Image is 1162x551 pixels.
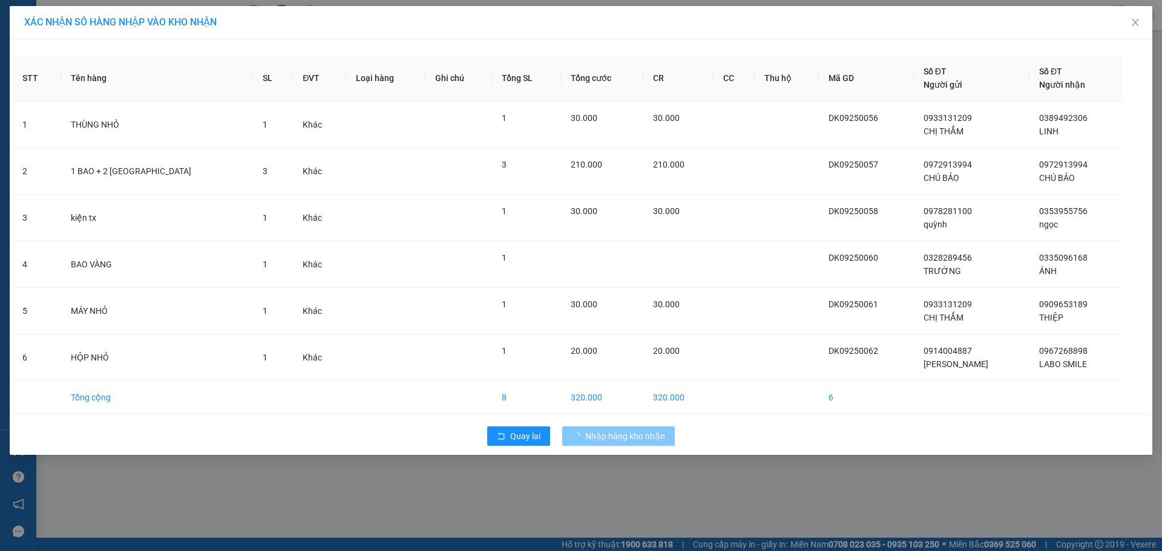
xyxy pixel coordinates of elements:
[924,359,988,369] span: [PERSON_NAME]
[571,206,597,216] span: 30.000
[502,206,507,216] span: 1
[13,55,61,102] th: STT
[502,160,507,169] span: 3
[829,346,878,356] span: DK09250062
[924,160,972,169] span: 0972913994
[755,55,819,102] th: Thu hộ
[571,346,597,356] span: 20.000
[61,102,254,148] td: THÙNG NHỎ
[293,195,346,241] td: Khác
[502,346,507,356] span: 1
[13,195,61,241] td: 3
[1039,67,1062,76] span: Số ĐT
[61,288,254,334] td: MÁY NHỎ
[487,426,550,446] button: rollbackQuay lại
[829,253,878,262] span: DK09250060
[1039,80,1085,90] span: Người nhận
[13,241,61,288] td: 4
[1039,313,1063,322] span: THIỆP
[1039,359,1087,369] span: LABO SMILE
[1039,113,1088,123] span: 0389492306
[263,353,268,362] span: 1
[924,253,972,262] span: 0328289456
[571,113,597,123] span: 30.000
[502,253,507,262] span: 1
[425,55,492,102] th: Ghi chú
[61,381,254,414] td: Tổng cộng
[653,299,680,309] span: 30.000
[263,259,268,269] span: 1
[497,432,505,442] span: rollback
[924,266,961,276] span: TRƯỜNG
[653,346,680,356] span: 20.000
[585,429,665,443] span: Nhập hàng kho nhận
[924,126,963,136] span: CHỊ THẮM
[924,67,947,76] span: Số ĐT
[24,16,217,28] span: XÁC NHẬN SỐ HÀNG NHẬP VÀO KHO NHẬN
[829,206,878,216] span: DK09250058
[643,381,713,414] td: 320.000
[13,288,61,334] td: 5
[1039,160,1088,169] span: 0972913994
[293,288,346,334] td: Khác
[13,334,61,381] td: 6
[643,55,713,102] th: CR
[61,148,254,195] td: 1 BAO + 2 [GEOGRAPHIC_DATA]
[561,55,643,102] th: Tổng cước
[293,55,346,102] th: ĐVT
[1039,253,1088,262] span: 0335096168
[263,120,268,129] span: 1
[1039,126,1059,136] span: LINH
[653,113,680,123] span: 30.000
[263,213,268,223] span: 1
[1039,206,1088,216] span: 0353955756
[924,113,972,123] span: 0933131209
[492,381,561,414] td: 8
[510,429,540,443] span: Quay lại
[829,113,878,123] span: DK09250056
[819,381,914,414] td: 6
[924,206,972,216] span: 0978281100
[924,173,959,183] span: CHÚ BẢO
[653,206,680,216] span: 30.000
[924,80,962,90] span: Người gửi
[1118,6,1152,40] button: Close
[571,160,602,169] span: 210.000
[829,160,878,169] span: DK09250057
[502,299,507,309] span: 1
[561,381,643,414] td: 320.000
[714,55,755,102] th: CC
[1039,220,1058,229] span: ngọc
[1039,266,1057,276] span: ÁNH
[13,102,61,148] td: 1
[61,55,254,102] th: Tên hàng
[1131,18,1140,27] span: close
[61,195,254,241] td: kiện tx
[492,55,561,102] th: Tổng SL
[562,426,675,446] button: Nhập hàng kho nhận
[502,113,507,123] span: 1
[61,334,254,381] td: HỘP NHỎ
[293,241,346,288] td: Khác
[346,55,425,102] th: Loại hàng
[571,299,597,309] span: 30.000
[1039,299,1088,309] span: 0909653189
[263,166,268,176] span: 3
[293,102,346,148] td: Khác
[572,432,585,440] span: loading
[1039,173,1075,183] span: CHÚ BẢO
[253,55,293,102] th: SL
[293,334,346,381] td: Khác
[924,299,972,309] span: 0933131209
[924,313,963,322] span: CHỊ THẮM
[819,55,914,102] th: Mã GD
[1039,346,1088,356] span: 0967268898
[61,241,254,288] td: BAO VÀNG
[13,148,61,195] td: 2
[924,220,947,229] span: quỳnh
[829,299,878,309] span: DK09250061
[293,148,346,195] td: Khác
[653,160,684,169] span: 210.000
[263,306,268,316] span: 1
[924,346,972,356] span: 0914004887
